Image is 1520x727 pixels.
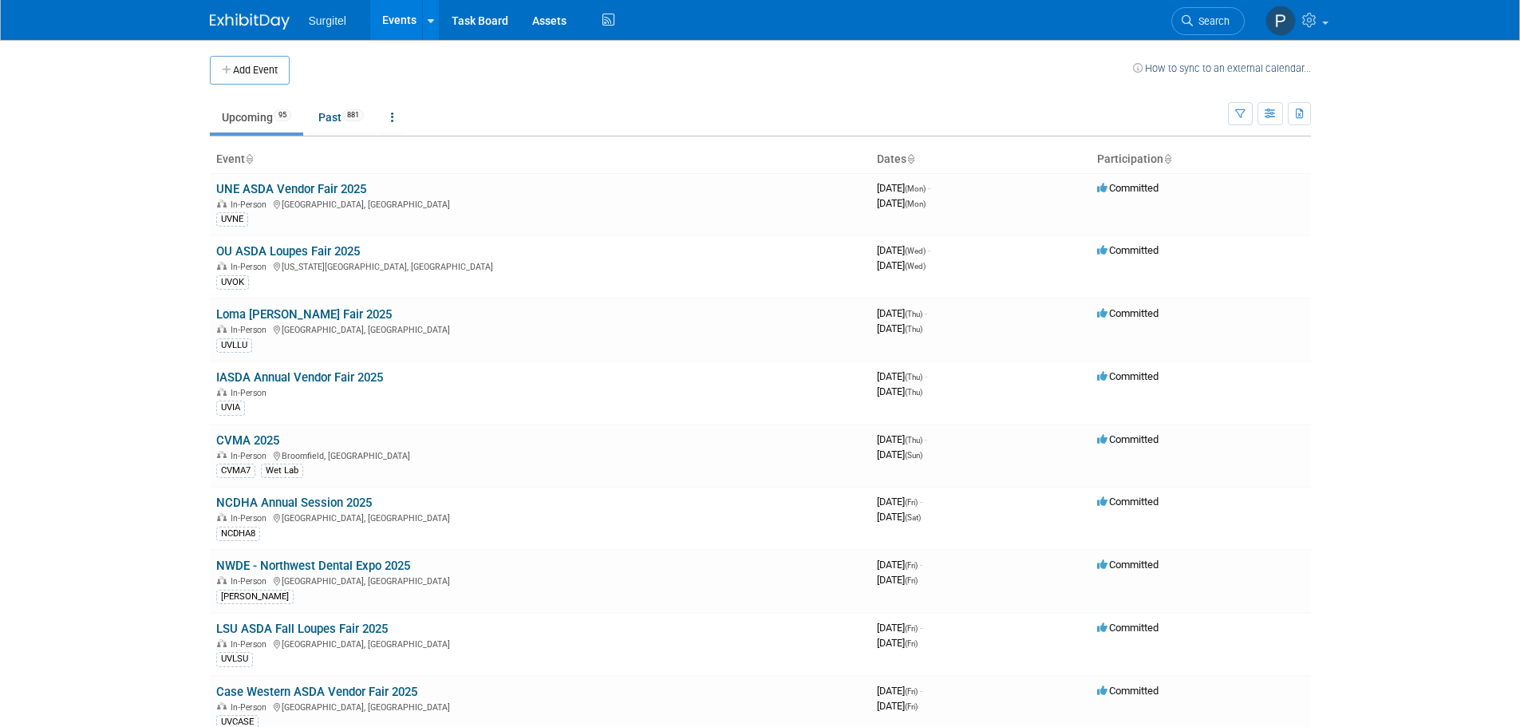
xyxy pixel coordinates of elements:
span: (Sat) [905,513,921,522]
a: Sort by Event Name [245,152,253,165]
span: 881 [342,109,364,121]
span: Committed [1097,370,1159,382]
div: [GEOGRAPHIC_DATA], [GEOGRAPHIC_DATA] [216,322,864,335]
th: Participation [1091,146,1311,173]
span: [DATE] [877,637,918,649]
img: In-Person Event [217,200,227,207]
img: In-Person Event [217,513,227,521]
span: In-Person [231,200,271,210]
div: UVIA [216,401,245,415]
span: (Fri) [905,624,918,633]
a: Search [1171,7,1245,35]
span: - [920,622,922,634]
span: In-Person [231,702,271,713]
div: [GEOGRAPHIC_DATA], [GEOGRAPHIC_DATA] [216,700,864,713]
span: [DATE] [877,622,922,634]
span: [DATE] [877,433,927,445]
a: LSU ASDA Fall Loupes Fair 2025 [216,622,388,636]
span: In-Person [231,513,271,524]
span: Committed [1097,622,1159,634]
img: In-Person Event [217,576,227,584]
span: [DATE] [877,197,926,209]
span: (Fri) [905,576,918,585]
span: (Thu) [905,436,922,444]
th: Event [210,146,871,173]
span: (Fri) [905,561,918,570]
a: Loma [PERSON_NAME] Fair 2025 [216,307,392,322]
span: (Fri) [905,687,918,696]
a: Upcoming95 [210,102,303,132]
span: - [925,370,927,382]
div: UVNE [216,212,248,227]
span: (Fri) [905,639,918,648]
span: [DATE] [877,182,930,194]
div: Broomfield, [GEOGRAPHIC_DATA] [216,448,864,461]
span: (Wed) [905,262,926,271]
span: (Fri) [905,702,918,711]
a: UNE ASDA Vendor Fair 2025 [216,182,366,196]
span: [DATE] [877,574,918,586]
th: Dates [871,146,1091,173]
span: - [928,244,930,256]
span: [DATE] [877,448,922,460]
img: In-Person Event [217,325,227,333]
img: In-Person Event [217,262,227,270]
span: In-Person [231,325,271,335]
span: [DATE] [877,511,921,523]
span: Committed [1097,307,1159,319]
div: [PERSON_NAME] [216,590,294,604]
span: (Thu) [905,325,922,334]
span: 95 [274,109,291,121]
span: In-Person [231,576,271,587]
img: In-Person Event [217,388,227,396]
span: [DATE] [877,307,927,319]
span: In-Person [231,639,271,650]
span: - [920,496,922,508]
a: Case Western ASDA Vendor Fair 2025 [216,685,417,699]
a: Sort by Start Date [906,152,914,165]
div: [GEOGRAPHIC_DATA], [GEOGRAPHIC_DATA] [216,511,864,524]
span: [DATE] [877,559,922,571]
span: [DATE] [877,244,930,256]
div: UVLLU [216,338,252,353]
span: [DATE] [877,700,918,712]
span: - [920,685,922,697]
a: How to sync to an external calendar... [1133,62,1311,74]
span: (Thu) [905,373,922,381]
div: [GEOGRAPHIC_DATA], [GEOGRAPHIC_DATA] [216,197,864,210]
img: ExhibitDay [210,14,290,30]
span: [DATE] [877,370,927,382]
span: In-Person [231,262,271,272]
div: UVOK [216,275,249,290]
a: Past881 [306,102,376,132]
div: NCDHA8 [216,527,260,541]
div: CVMA7 [216,464,255,478]
span: Committed [1097,559,1159,571]
img: In-Person Event [217,702,227,710]
a: Sort by Participation Type [1163,152,1171,165]
span: Committed [1097,496,1159,508]
span: (Thu) [905,388,922,397]
span: Committed [1097,244,1159,256]
span: - [928,182,930,194]
div: [GEOGRAPHIC_DATA], [GEOGRAPHIC_DATA] [216,574,864,587]
div: UVLSU [216,652,253,666]
span: In-Person [231,451,271,461]
div: [GEOGRAPHIC_DATA], [GEOGRAPHIC_DATA] [216,637,864,650]
img: In-Person Event [217,451,227,459]
span: Committed [1097,182,1159,194]
span: [DATE] [877,385,922,397]
a: CVMA 2025 [216,433,279,448]
div: Wet Lab [261,464,303,478]
span: [DATE] [877,259,926,271]
img: Paul Wisniewski [1265,6,1296,36]
span: Committed [1097,685,1159,697]
a: OU ASDA Loupes Fair 2025 [216,244,360,259]
span: In-Person [231,388,271,398]
a: NWDE - Northwest Dental Expo 2025 [216,559,410,573]
a: IASDA Annual Vendor Fair 2025 [216,370,383,385]
span: (Fri) [905,498,918,507]
button: Add Event [210,56,290,85]
span: (Wed) [905,247,926,255]
span: [DATE] [877,496,922,508]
